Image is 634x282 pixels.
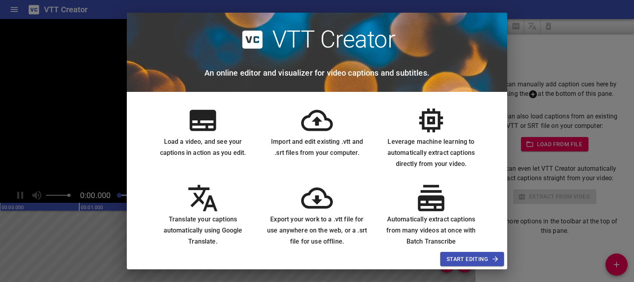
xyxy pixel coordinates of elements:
[380,214,482,247] h6: Automatically extract captions from many videos at once with Batch Transcribe
[204,67,430,79] h6: An online editor and visualizer for video captions and subtitles.
[272,25,395,54] h2: VTT Creator
[266,214,368,247] h6: Export your work to a .vtt file for use anywhere on the web, or a .srt file for use offline.
[447,254,498,264] span: Start Editing
[152,214,254,247] h6: Translate your captions automatically using Google Translate.
[266,136,368,158] h6: Import and edit existing .vtt and .srt files from your computer.
[440,252,504,267] button: Start Editing
[152,136,254,158] h6: Load a video, and see your captions in action as you edit.
[380,136,482,170] h6: Leverage machine learning to automatically extract captions directly from your video.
